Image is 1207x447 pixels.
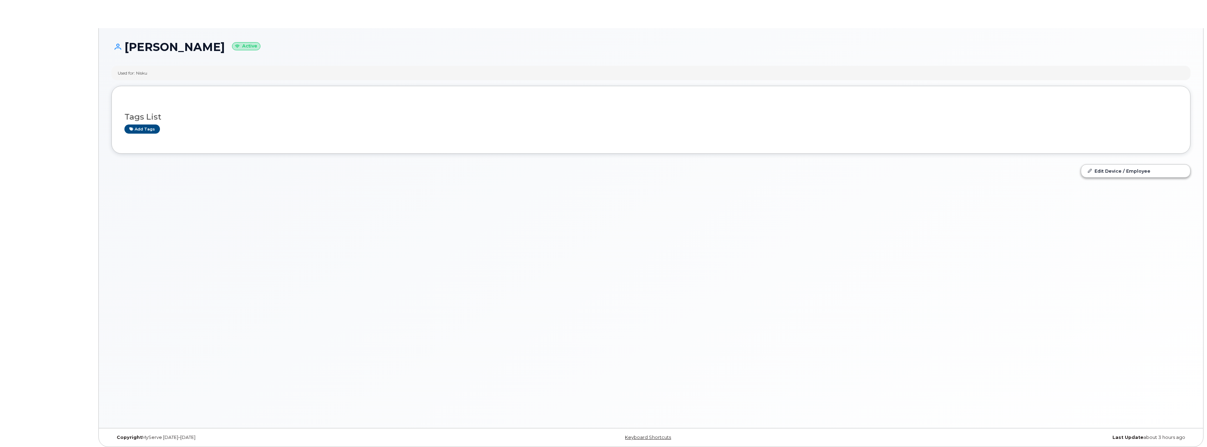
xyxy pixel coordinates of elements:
[1112,435,1143,440] strong: Last Update
[1081,165,1190,177] a: Edit Device / Employee
[831,435,1190,440] div: about 3 hours ago
[232,42,260,50] small: Active
[111,41,1190,53] h1: [PERSON_NAME]
[625,435,671,440] a: Keyboard Shortcuts
[117,435,142,440] strong: Copyright
[118,70,147,76] div: Used for: Nisku
[124,113,1177,121] h3: Tags List
[124,124,160,133] a: Add tags
[111,435,471,440] div: MyServe [DATE]–[DATE]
